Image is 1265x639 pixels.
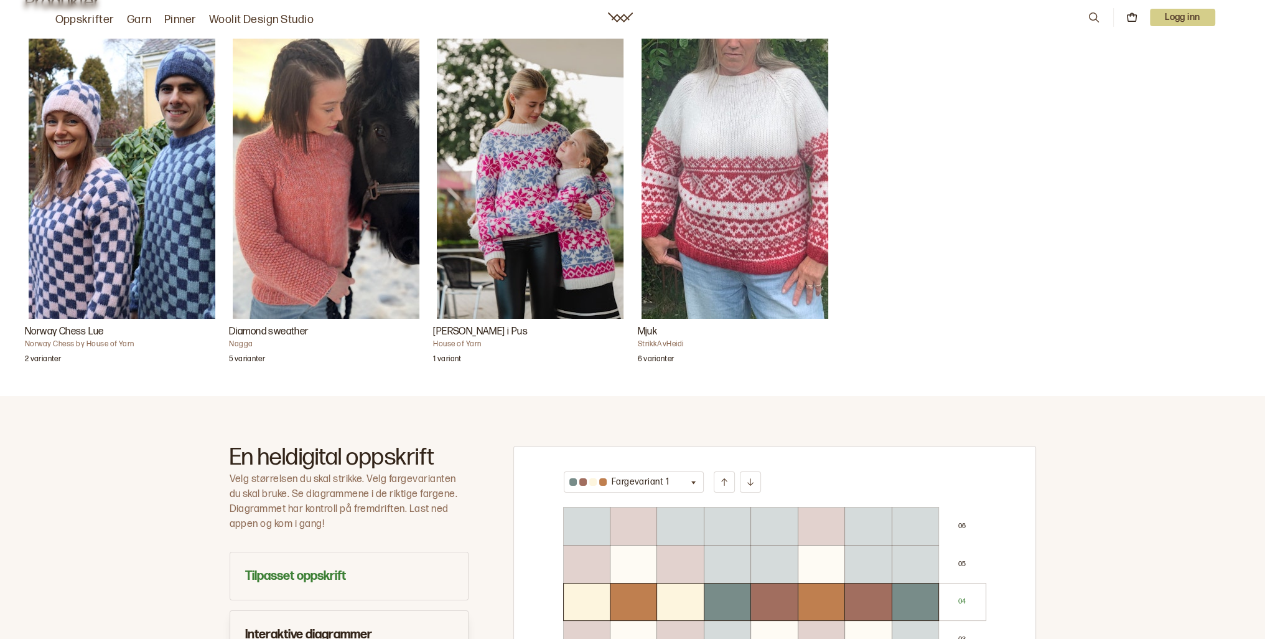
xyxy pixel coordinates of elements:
p: Velg størrelsen du skal strikke. Velg fargevarianten du skal bruke. Se diagrammene i de riktige f... [230,472,469,532]
h3: [PERSON_NAME] i Pus [433,324,627,339]
p: 6 varianter [637,354,674,367]
img: StrikkAvHeidiMjuk [642,39,828,319]
h3: Mjuk [637,324,831,339]
h4: Nagga [229,339,423,349]
p: 0 5 [958,560,966,569]
p: 0 6 [958,522,966,531]
h4: House of Yarn [433,339,627,349]
img: Norway Chess by House of YarnNorway Chess Lue [29,39,215,319]
p: 5 varianter [229,354,265,367]
a: Pinner [164,11,197,29]
img: House of YarnCarly Genser i Pus [437,39,623,319]
p: 2 varianter [25,354,61,367]
button: Fargevariant 1 [564,471,704,493]
h4: StrikkAvHeidi [637,339,831,349]
a: Woolit Design Studio [209,11,314,29]
img: NaggaDiamond sweather [233,39,419,319]
a: Oppskrifter [55,11,114,29]
h3: Norway Chess Lue [25,324,219,339]
h4: Norway Chess by House of Yarn [25,339,219,349]
a: Mjuk [637,39,831,372]
h3: Tilpasset oppskrift [245,567,453,585]
a: Woolit [608,12,633,22]
a: Diamond sweather [229,39,423,372]
h2: En heldigital oppskrift [230,446,469,470]
p: 1 variant [433,354,461,367]
p: Logg inn [1150,9,1215,26]
button: User dropdown [1150,9,1215,26]
a: Norway Chess Lue [25,39,219,372]
p: Fargevariant 1 [612,476,670,488]
a: Garn [127,11,152,29]
a: Carly Genser i Pus [433,39,627,372]
h3: Diamond sweather [229,324,423,339]
p: 0 4 [958,597,966,606]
